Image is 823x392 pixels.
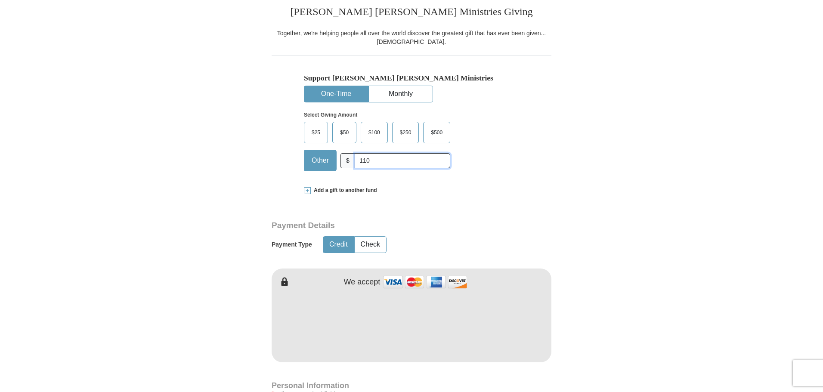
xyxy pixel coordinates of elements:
input: Other Amount [355,153,450,168]
div: Together, we're helping people all over the world discover the greatest gift that has ever been g... [272,29,551,46]
button: Check [355,237,386,253]
h3: Payment Details [272,221,491,231]
button: Monthly [369,86,433,102]
span: $50 [336,126,353,139]
span: $25 [307,126,325,139]
h4: We accept [344,278,381,287]
strong: Select Giving Amount [304,112,357,118]
img: credit cards accepted [382,273,468,291]
span: $ [340,153,355,168]
span: $250 [396,126,416,139]
button: One-Time [304,86,368,102]
h5: Payment Type [272,241,312,248]
span: $100 [364,126,384,139]
h4: Personal Information [272,382,551,389]
span: $500 [427,126,447,139]
span: Other [307,154,333,167]
button: Credit [323,237,354,253]
span: Add a gift to another fund [311,187,377,194]
h5: Support [PERSON_NAME] [PERSON_NAME] Ministries [304,74,519,83]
